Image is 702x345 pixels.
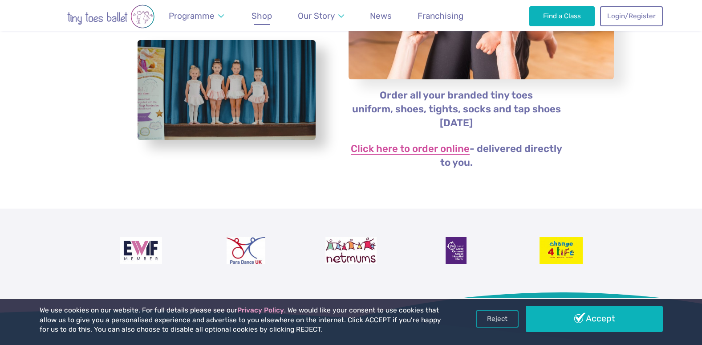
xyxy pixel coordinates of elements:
span: News [370,11,392,21]
a: Franchising [414,5,468,26]
span: Our Story [298,11,335,21]
img: Encouraging Women Into Franchising [120,237,162,264]
img: Para Dance UK [227,237,265,264]
span: Shop [252,11,272,21]
span: Programme [169,11,215,21]
a: Privacy Policy [237,306,284,314]
a: Accept [526,306,663,332]
a: Login/Register [600,6,662,26]
a: Our Story [293,5,348,26]
img: tiny toes ballet [40,4,182,29]
p: Order all your branded tiny toes uniform, shoes, tights, socks and tap shoes [DATE] [348,89,565,130]
a: Find a Class [529,6,595,26]
a: View full-size image [138,40,316,140]
a: Reject [476,310,519,327]
span: Franchising [418,11,463,21]
p: - delivered directly to you. [348,142,565,170]
p: We use cookies on our website. For full details please see our . We would like your consent to us... [40,306,445,335]
a: Programme [165,5,228,26]
a: Click here to order online [351,144,470,155]
a: Shop [248,5,276,26]
a: News [366,5,396,26]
